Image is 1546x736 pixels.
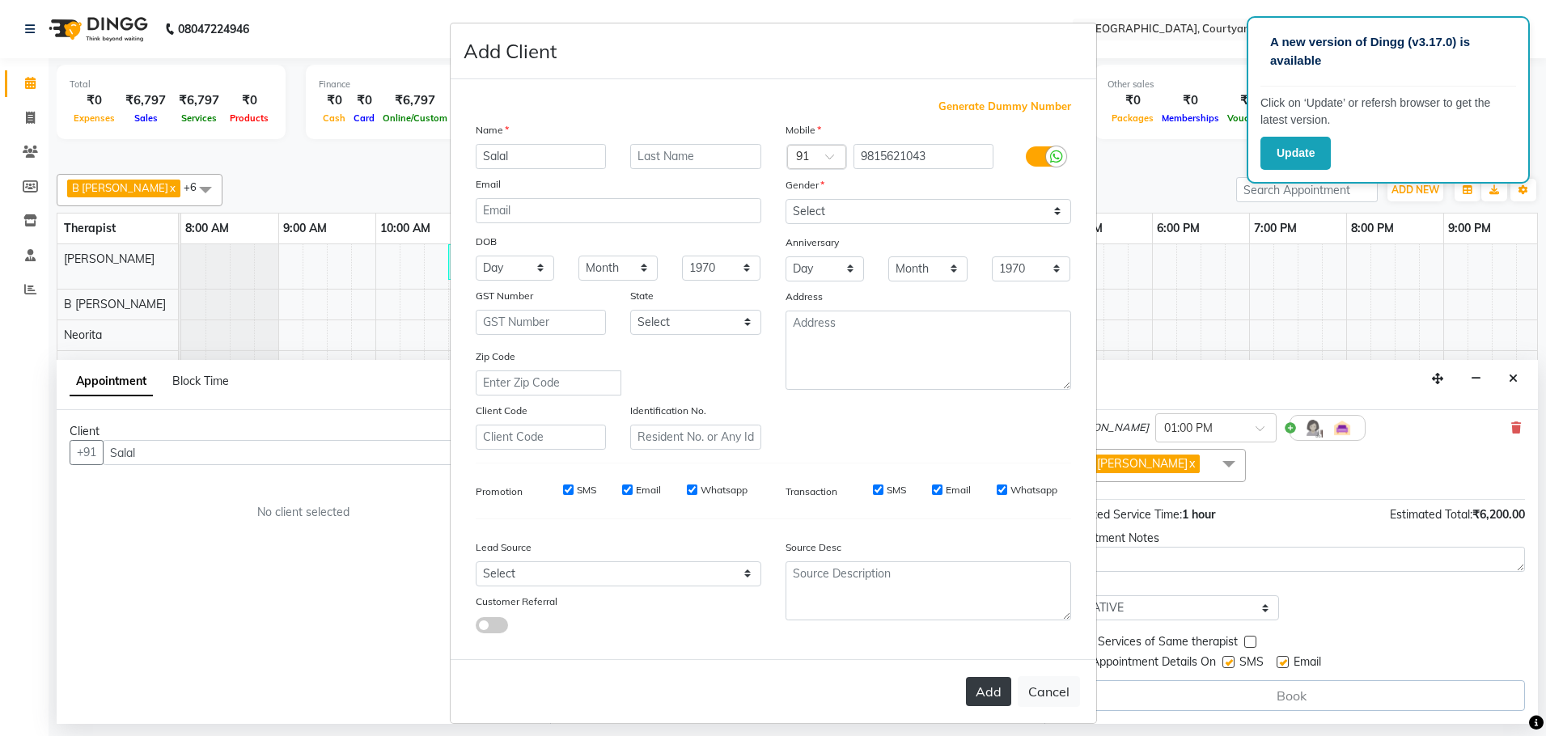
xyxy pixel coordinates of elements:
[630,289,654,303] label: State
[464,36,557,66] h4: Add Client
[786,235,839,250] label: Anniversary
[946,483,971,497] label: Email
[476,484,523,499] label: Promotion
[630,144,761,169] input: Last Name
[1018,676,1080,707] button: Cancel
[476,349,515,364] label: Zip Code
[887,483,906,497] label: SMS
[630,425,761,450] input: Resident No. or Any Id
[476,404,527,418] label: Client Code
[938,99,1071,115] span: Generate Dummy Number
[786,178,824,192] label: Gender
[476,425,607,450] input: Client Code
[476,370,621,395] input: Enter Zip Code
[476,310,607,335] input: GST Number
[476,594,557,609] label: Customer Referral
[476,177,501,192] label: Email
[476,235,497,249] label: DOB
[476,123,509,137] label: Name
[636,483,661,497] label: Email
[786,123,821,137] label: Mobile
[1010,483,1057,497] label: Whatsapp
[476,540,532,555] label: Lead Source
[786,484,837,499] label: Transaction
[786,290,823,304] label: Address
[853,144,993,169] input: Mobile
[701,483,748,497] label: Whatsapp
[966,677,1011,706] button: Add
[476,289,533,303] label: GST Number
[577,483,596,497] label: SMS
[630,404,706,418] label: Identification No.
[476,198,761,223] input: Email
[476,144,607,169] input: First Name
[786,540,841,555] label: Source Desc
